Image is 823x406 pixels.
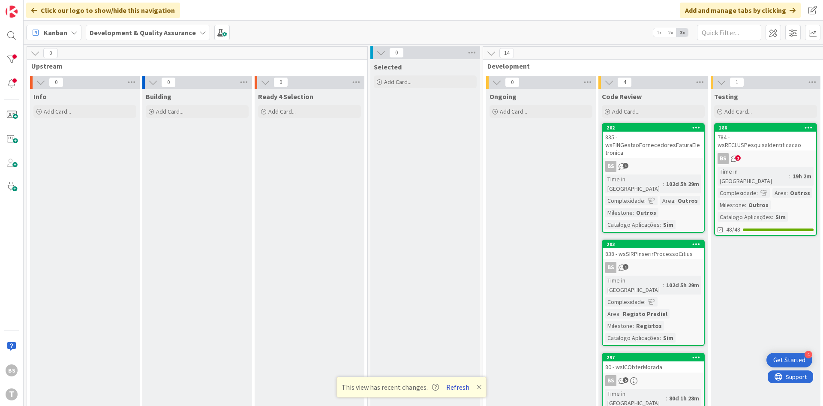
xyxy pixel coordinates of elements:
div: Area [660,196,674,205]
div: 835 - wsFINGestaoFornecedoresFaturaEletronica [603,132,704,158]
span: : [663,179,664,189]
span: 0 [505,77,520,87]
div: Open Get Started checklist, remaining modules: 4 [766,353,812,367]
div: Registo Predial [621,309,670,319]
span: Add Card... [384,78,411,86]
div: Complexidade [605,297,644,307]
div: BS [605,375,616,386]
div: BS [718,153,729,164]
div: BS [605,161,616,172]
div: Outros [788,188,812,198]
div: Catalogo Aplicações [605,220,660,229]
div: 19h 2m [790,171,814,181]
span: Add Card... [612,108,640,115]
div: Catalogo Aplicações [718,212,772,222]
span: Kanban [44,27,67,38]
span: : [666,394,667,403]
div: 297 [603,354,704,361]
span: Selected [374,63,402,71]
div: Time in [GEOGRAPHIC_DATA] [718,167,789,186]
span: : [663,280,664,290]
span: 1 [623,163,628,168]
div: Area [605,309,619,319]
div: 203 [603,241,704,248]
span: 48/48 [726,225,740,234]
div: 4 [805,351,812,358]
span: Support [18,1,39,12]
div: 203838 - wsSIRPInserirProcessoCitius [603,241,704,259]
div: Click our logo to show/hide this navigation [26,3,180,18]
span: : [674,196,676,205]
div: 784 - wsRECLUSPesquisaIdentificacao [715,132,816,150]
span: : [619,309,621,319]
div: Add and manage tabs by clicking [680,3,801,18]
div: 297 [607,355,704,361]
div: 29780 - wsICObterMorada [603,354,704,373]
span: 2 [735,155,741,161]
span: Code Review [602,92,642,101]
div: Sim [661,333,676,343]
div: BS [603,161,704,172]
span: Upstream [31,62,357,70]
span: : [772,212,773,222]
span: : [787,188,788,198]
span: : [633,208,634,217]
div: Catalogo Aplicações [605,333,660,343]
span: 4 [617,77,632,87]
div: BS [605,262,616,273]
span: 0 [49,77,63,87]
span: 3x [676,28,688,37]
input: Quick Filter... [697,25,761,40]
div: Milestone [605,208,633,217]
span: 0 [389,48,404,58]
div: Registos [634,321,664,331]
span: : [644,297,646,307]
span: : [633,321,634,331]
span: : [757,188,758,198]
div: 80 - wsICObterMorada [603,361,704,373]
span: Add Card... [156,108,183,115]
span: : [660,220,661,229]
span: 0 [161,77,176,87]
span: Building [146,92,171,101]
div: Sim [661,220,676,229]
div: 203 [607,241,704,247]
span: This view has recent changes. [342,382,439,392]
span: 14 [499,48,514,58]
div: BS [603,375,704,386]
span: Testing [714,92,738,101]
div: 102d 5h 29m [664,280,701,290]
div: 102d 5h 29m [664,179,701,189]
div: 186784 - wsRECLUSPesquisaIdentificacao [715,124,816,150]
div: Time in [GEOGRAPHIC_DATA] [605,174,663,193]
span: Add Card... [268,108,296,115]
span: Ongoing [490,92,517,101]
span: 0 [43,48,58,58]
div: Milestone [718,200,745,210]
span: 1 [623,264,628,270]
img: Visit kanbanzone.com [6,6,18,18]
div: 202835 - wsFINGestaoFornecedoresFaturaEletronica [603,124,704,158]
span: : [745,200,746,210]
span: 1 [730,77,744,87]
span: Info [33,92,47,101]
div: 186 [715,124,816,132]
div: Get Started [773,356,805,364]
span: 0 [273,77,288,87]
div: Outros [746,200,771,210]
span: 5 [623,377,628,383]
div: T [6,388,18,400]
div: Complexidade [718,188,757,198]
b: Development & Quality Assurance [90,28,196,37]
div: Outros [676,196,700,205]
div: 202 [603,124,704,132]
div: Complexidade [605,196,644,205]
div: BS [603,262,704,273]
span: : [644,196,646,205]
div: Sim [773,212,788,222]
div: 838 - wsSIRPInserirProcessoCitius [603,248,704,259]
button: Refresh [443,382,472,393]
span: Ready 4 Selection [258,92,313,101]
div: Milestone [605,321,633,331]
div: 80d 1h 28m [667,394,701,403]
